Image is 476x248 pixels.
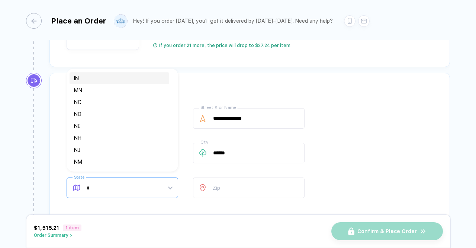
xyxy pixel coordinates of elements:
[70,72,169,84] div: IN
[70,84,169,96] div: MN
[51,16,106,25] div: Place an Order
[74,86,165,94] div: MN
[63,225,81,231] span: 1 item
[74,122,165,130] div: NE
[114,15,127,28] img: user profile
[133,18,333,24] div: Hey! If you order [DATE], you'll get it delivered by [DATE]–[DATE]. Need any help?
[70,132,169,144] div: NH
[34,225,59,231] span: $1,515.21
[70,120,169,132] div: NE
[74,98,165,106] div: NC
[34,233,81,238] button: Order Summary >
[74,158,165,166] div: NM
[70,96,169,108] div: NC
[70,144,169,156] div: NJ
[67,84,433,96] div: Add Shipping Details
[70,156,169,168] div: NM
[74,110,165,118] div: ND
[70,108,169,120] div: ND
[74,74,165,82] div: IN
[74,134,165,142] div: NH
[67,213,433,225] div: Shipping Method
[159,43,292,48] div: If you order 21 more, the price will drop to $27.24 per item.
[74,146,165,154] div: NJ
